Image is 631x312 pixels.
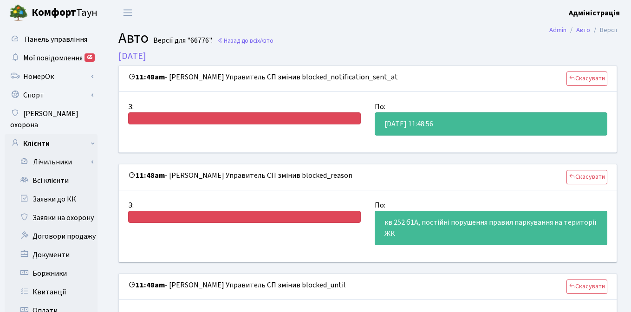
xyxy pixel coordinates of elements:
[128,72,165,82] strong: 11:48am
[5,264,98,283] a: Боржники
[128,170,165,181] strong: 11:48am
[5,104,98,134] a: [PERSON_NAME] охорона
[590,25,617,35] li: Версії
[23,53,83,63] span: Мої повідомлення
[116,5,139,20] button: Переключити навігацію
[121,200,368,211] div: З:
[566,279,607,294] button: Скасувати
[5,86,98,104] a: Спорт
[128,280,165,290] strong: 11:48am
[569,7,620,19] a: Адміністрація
[5,30,98,49] a: Панель управління
[121,101,368,112] div: З:
[217,36,273,45] a: Назад до всіхАвто
[5,227,98,246] a: Договори продажу
[375,112,607,136] div: [DATE] 11:48:56
[151,36,213,45] small: Версії для "66776".
[5,190,98,208] a: Заявки до КК
[9,4,28,22] img: logo.png
[32,5,76,20] b: Комфорт
[5,283,98,301] a: Квитанції
[569,8,620,18] b: Адміністрація
[118,51,617,62] h5: [DATE]
[368,200,614,211] div: По:
[535,20,631,40] nav: breadcrumb
[119,274,617,300] div: - [PERSON_NAME] Управитель СП змінив blocked_until
[375,211,607,245] div: кв 252 б1А, постійні порушення правил паркування на території ЖК
[5,67,98,86] a: НомерОк
[119,66,617,92] div: - [PERSON_NAME] Управитель СП змінив blocked_notification_sent_at
[549,25,566,35] a: Admin
[32,5,98,21] span: Таун
[85,53,95,62] div: 65
[566,71,607,86] button: Скасувати
[5,246,98,264] a: Документи
[5,134,98,153] a: Клієнти
[260,36,273,45] span: Авто
[11,153,98,171] a: Лічильники
[25,34,87,45] span: Панель управління
[5,49,98,67] a: Мої повідомлення65
[5,171,98,190] a: Всі клієнти
[368,101,614,112] div: По:
[118,27,149,49] span: Авто
[119,164,617,190] div: - [PERSON_NAME] Управитель СП змінив blocked_reason
[576,25,590,35] a: Авто
[566,170,607,184] button: Скасувати
[5,208,98,227] a: Заявки на охорону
